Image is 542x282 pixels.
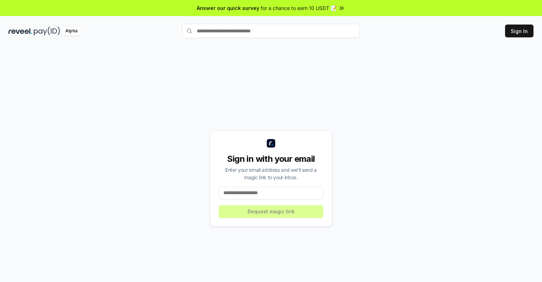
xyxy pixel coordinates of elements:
[219,153,323,165] div: Sign in with your email
[261,4,337,12] span: for a chance to earn 10 USDT 📝
[61,27,81,36] div: Alpha
[9,27,32,36] img: reveel_dark
[219,166,323,181] div: Enter your email address and we’ll send a magic link to your inbox.
[34,27,60,36] img: pay_id
[267,139,275,148] img: logo_small
[505,25,533,37] button: Sign In
[197,4,259,12] span: Answer our quick survey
